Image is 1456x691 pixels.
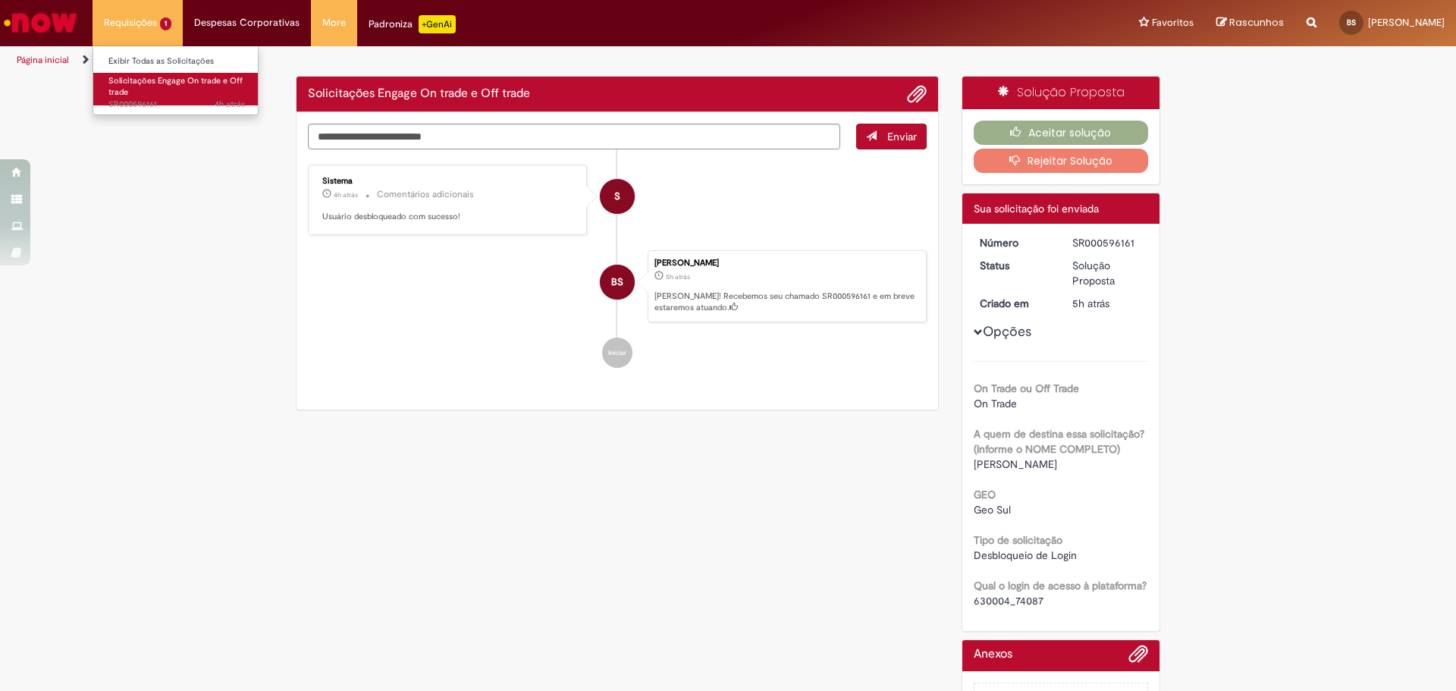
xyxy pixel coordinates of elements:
[654,291,918,314] p: [PERSON_NAME]! Recebemos seu chamado SR000596161 e em breve estaremos atuando.
[93,46,259,115] ul: Requisições
[160,17,171,30] span: 1
[887,130,917,143] span: Enviar
[611,264,623,300] span: BS
[974,382,1079,395] b: On Trade ou Off Trade
[308,87,530,101] h2: Solicitações Engage On trade e Off trade Histórico de tíquete
[1368,16,1445,29] span: [PERSON_NAME]
[974,202,1099,215] span: Sua solicitação foi enviada
[1216,16,1284,30] a: Rascunhos
[108,99,245,111] span: SR000596161
[974,579,1147,592] b: Qual o login de acesso à plataforma?
[322,15,346,30] span: More
[369,15,456,33] div: Padroniza
[1072,297,1109,310] span: 5h atrás
[974,648,1012,661] h2: Anexos
[974,121,1149,145] button: Aceitar solução
[377,188,474,201] small: Comentários adicionais
[194,15,300,30] span: Despesas Corporativas
[93,73,260,105] a: Aberto SR000596161 : Solicitações Engage On trade e Off trade
[1072,297,1109,310] time: 01/10/2025 09:57:57
[108,75,243,99] span: Solicitações Engage On trade e Off trade
[974,533,1062,547] b: Tipo de solicitação
[968,258,1062,273] dt: Status
[962,77,1160,109] div: Solução Proposta
[2,8,80,38] img: ServiceNow
[93,53,260,70] a: Exibir Todas as Solicitações
[1072,258,1143,288] div: Solução Proposta
[974,427,1144,456] b: A quem de destina essa solicitação? (Informe o NOME COMPLETO)
[322,177,575,186] div: Sistema
[600,179,635,214] div: System
[1072,235,1143,250] div: SR000596161
[215,99,245,110] time: 01/10/2025 11:03:59
[614,178,620,215] span: S
[856,124,927,149] button: Enviar
[974,548,1077,562] span: Desbloqueio de Login
[654,259,918,268] div: [PERSON_NAME]
[600,265,635,300] div: Bruno Silva
[974,488,996,501] b: GEO
[308,149,927,383] ul: Histórico de tíquete
[334,190,358,199] time: 01/10/2025 11:03:59
[974,594,1043,608] span: 630004_74087
[17,54,69,66] a: Página inicial
[104,15,157,30] span: Requisições
[322,211,575,223] p: Usuário desbloqueado com sucesso!
[968,235,1062,250] dt: Número
[334,190,358,199] span: 4h atrás
[1128,644,1148,671] button: Adicionar anexos
[1152,15,1194,30] span: Favoritos
[1072,296,1143,311] div: 01/10/2025 09:57:57
[308,250,927,323] li: Bruno Silva
[215,99,245,110] span: 4h atrás
[419,15,456,33] p: +GenAi
[974,149,1149,173] button: Rejeitar Solução
[1347,17,1356,27] span: BS
[968,296,1062,311] dt: Criado em
[974,397,1017,410] span: On Trade
[974,503,1011,517] span: Geo Sul
[1229,15,1284,30] span: Rascunhos
[666,272,690,281] span: 5h atrás
[308,124,840,149] textarea: Digite sua mensagem aqui...
[907,84,927,104] button: Adicionar anexos
[666,272,690,281] time: 01/10/2025 09:57:57
[974,457,1057,471] span: [PERSON_NAME]
[11,46,959,74] ul: Trilhas de página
